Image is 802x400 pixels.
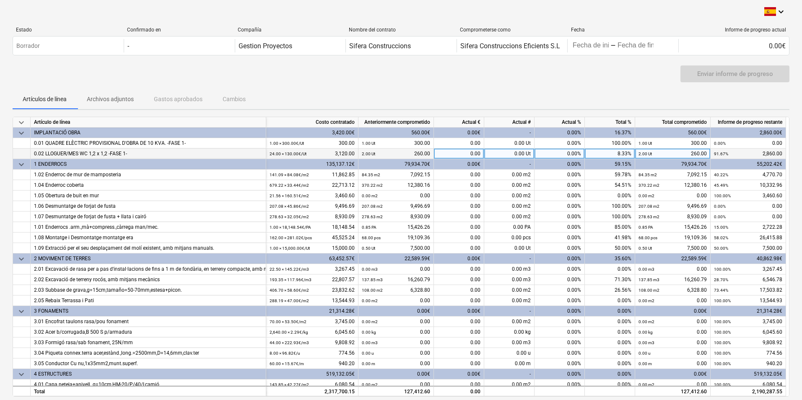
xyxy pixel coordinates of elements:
div: 45,525.24 [270,233,355,243]
div: 3,745.00 [270,316,355,327]
div: 35.60% [585,254,635,264]
div: 0.00 [638,327,707,337]
div: 6,328.80 [638,285,707,295]
div: Nombre del contrato [349,27,453,33]
div: 2.02 Excavació de terreny rocós, amb mitjans mecànics [34,275,262,285]
p: Artículos de línea [23,95,67,104]
div: 0.00% [585,191,635,201]
div: 19,109.36 [638,233,707,243]
div: 0.00% [585,327,635,337]
small: 108.00 m2 [362,288,383,293]
div: 0.00% [585,306,635,316]
div: 560.00€ [635,128,711,138]
div: 0.00 [362,295,430,306]
div: 4,770.70 [714,170,782,180]
div: 2 MOVIMENT DE TERRES [34,254,262,264]
div: 0.00% [585,337,635,348]
small: 137.85 m3 [638,277,659,282]
div: 0.00% [535,233,585,243]
div: 560.00€ [358,128,434,138]
div: 0.00% [535,358,585,369]
span: keyboard_arrow_down [16,306,26,316]
div: 0.00 [638,295,707,306]
div: Sifera Construccions [349,42,411,50]
div: Informe de progreso restante [711,117,786,128]
div: - [484,254,535,264]
div: 3,420.00€ [266,128,358,138]
small: 0.00% [714,141,726,146]
div: 0.00 Ut [484,138,535,149]
div: 300.00 [270,138,355,149]
div: Comprometerse como [460,27,564,33]
div: 2.01 Excavació de rasa per a pas d'instal·lacions de fins a 1 m de fondària, en terreny compacte,... [34,264,262,275]
div: Total comprometido [635,117,711,128]
div: 0.00 [434,285,484,295]
div: 0.00 [638,264,707,275]
div: 54.51% [585,180,635,191]
div: 0.00 Ut [484,243,535,254]
small: 141.09 × 84.08€ / m2 [270,173,309,177]
div: 260.00 [362,149,430,159]
div: 0.00% [585,358,635,369]
div: 0.00 kg [484,327,535,337]
div: 15,000.00 [270,243,355,254]
small: 1.00 × 300.00€ / Ut [270,141,304,146]
small: 207.08 m2 [638,204,659,209]
small: 58.02% [714,235,728,240]
div: - [484,128,535,138]
small: 1.00 Ut [362,141,375,146]
div: 0.00 [434,180,484,191]
div: Informe de progreso actual [682,27,786,33]
div: 0.00 [434,138,484,149]
small: 91.67% [714,152,728,156]
div: 16.37% [585,128,635,138]
div: 26.56% [585,285,635,295]
div: 0.00€ [678,39,789,52]
div: 1.06 Desmuntatge de forjat de fusta [34,201,262,212]
div: 0.00 pcs [484,233,535,243]
div: - [610,43,616,48]
div: 0.00% [585,379,635,390]
div: 0.00% [535,243,585,254]
div: 100.00% [585,138,635,149]
div: Estado [16,27,120,33]
div: 0.00 Ut [484,149,535,159]
div: 8,930.09 [638,212,707,222]
div: 50.00% [585,243,635,254]
div: 7,500.00 [714,243,782,254]
small: 68.00 pcs [638,235,657,240]
small: 278.63 × 32.05€ / m2 [270,214,309,219]
div: 3,120.00 [270,149,355,159]
div: 8,930.09 [362,212,430,222]
small: 193.35 × 117.96€ / m3 [270,277,311,282]
small: 40.22% [714,173,728,177]
div: 8.33% [585,149,635,159]
div: 41.98% [585,233,635,243]
small: 207.08 × 45.86€ / m2 [270,204,309,209]
div: 55,202.42€ [711,159,786,170]
div: 0.00 m [484,358,535,369]
small: 100.00% [714,319,731,324]
small: 278.63 m2 [362,214,383,219]
div: 519,132.05€ [266,369,358,379]
div: 127,412.60 [635,386,711,396]
div: 0.00 [434,327,484,337]
div: 0.00€ [434,369,484,379]
div: 0.00€ [635,369,711,379]
small: 84.35 m2 [638,173,657,177]
div: 18,148.54 [270,222,355,233]
div: 1.08 Montatge i Desmontatge montatge era [34,233,262,243]
div: 0.00 u [484,348,535,358]
i: keyboard_arrow_down [776,7,786,17]
div: Actual # [484,117,535,128]
div: 0.00% [535,138,585,149]
div: 0.00 [434,201,484,212]
div: 0.00 [434,358,484,369]
div: 3.02 Acer b/corrugada,B 500 S p/armadura [34,327,262,337]
div: 3 FONAMENTS [34,306,262,316]
small: 0.85 PA [362,225,376,230]
div: Anteriormente comprometido [358,117,434,128]
div: 0.00 [638,316,707,327]
div: 0.00 [434,275,484,285]
div: 0.00% [535,191,585,201]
